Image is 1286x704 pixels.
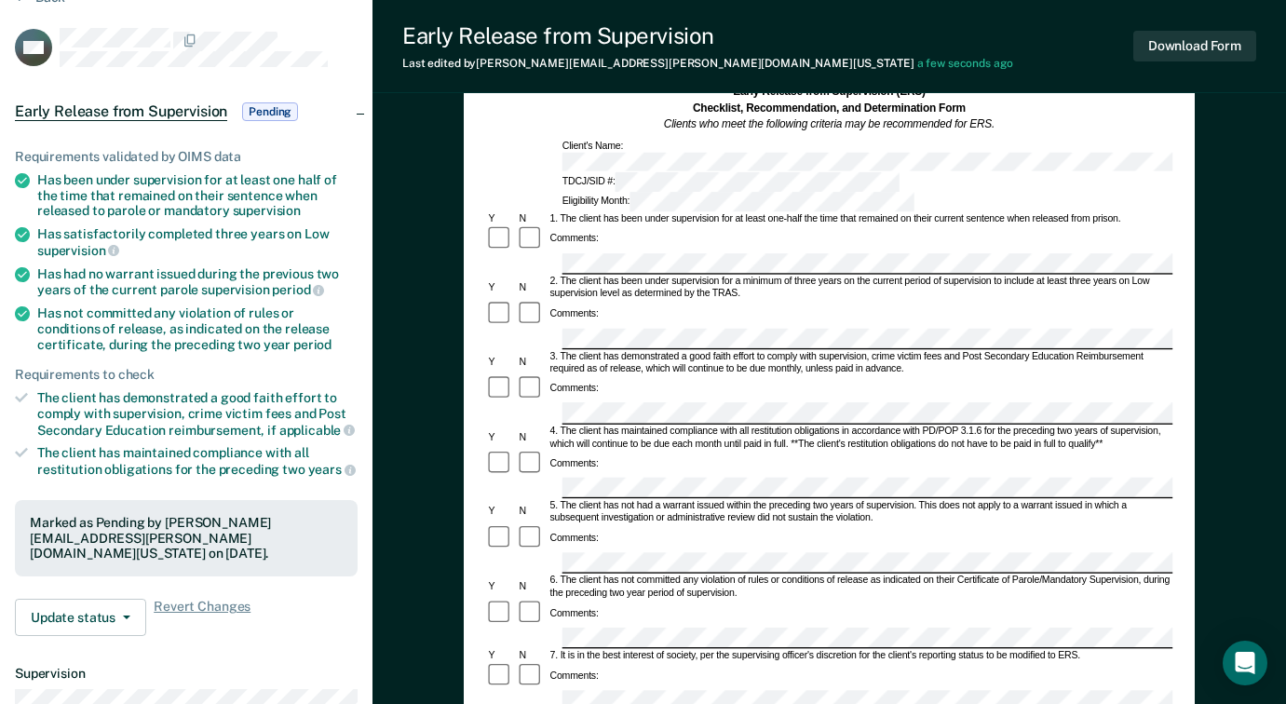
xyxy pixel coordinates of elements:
div: Comments: [548,458,601,470]
em: Clients who meet the following criteria may be recommended for ERS. [664,118,995,130]
div: The client has maintained compliance with all restitution obligations for the preceding two [37,445,358,477]
div: N [517,650,548,662]
div: Comments: [548,383,601,395]
div: Open Intercom Messenger [1223,641,1267,685]
strong: Checklist, Recommendation, and Determination Form [693,102,966,114]
div: The client has demonstrated a good faith effort to comply with supervision, crime victim fees and... [37,390,358,438]
div: 4. The client has maintained compliance with all restitution obligations in accordance with PD/PO... [548,426,1172,450]
dt: Supervision [15,666,358,682]
div: N [517,357,548,369]
div: Last edited by [PERSON_NAME][EMAIL_ADDRESS][PERSON_NAME][DOMAIN_NAME][US_STATE] [402,57,1013,70]
div: TDCJ/SID #: [560,173,902,193]
div: Has been under supervision for at least one half of the time that remained on their sentence when... [37,172,358,219]
div: Y [486,357,517,369]
div: Client's Name: [560,140,1235,171]
div: N [517,281,548,293]
div: Has satisfactorily completed three years on Low [37,226,358,258]
div: Y [486,581,517,593]
div: N [517,581,548,593]
span: years [308,462,356,477]
div: Comments: [548,608,601,620]
div: Eligibility Month: [560,192,916,211]
div: 6. The client has not committed any violation of rules or conditions of release as indicated on t... [548,575,1172,600]
div: N [517,431,548,443]
div: Marked as Pending by [PERSON_NAME][EMAIL_ADDRESS][PERSON_NAME][DOMAIN_NAME][US_STATE] on [DATE]. [30,515,343,562]
span: Revert Changes [154,599,250,636]
div: Comments: [548,533,601,545]
div: Comments: [548,308,601,320]
div: N [517,507,548,519]
div: Comments: [548,233,601,245]
div: 5. The client has not had a warrant issued within the preceding two years of supervision. This do... [548,500,1172,524]
button: Download Form [1133,31,1256,61]
div: 2. The client has been under supervision for a minimum of three years on the current period of su... [548,276,1172,300]
span: supervision [37,243,119,258]
div: 7. It is in the best interest of society, per the supervising officer's discretion for the client... [548,650,1172,662]
div: Y [486,281,517,293]
span: period [272,282,324,297]
span: Early Release from Supervision [15,102,227,121]
div: Y [486,213,517,225]
div: Y [486,507,517,519]
span: applicable [279,423,355,438]
div: Has not committed any violation of rules or conditions of release, as indicated on the release ce... [37,305,358,352]
div: Y [486,431,517,443]
div: N [517,213,548,225]
div: Y [486,650,517,662]
span: a few seconds ago [917,57,1013,70]
span: Pending [242,102,298,121]
div: Has had no warrant issued during the previous two years of the current parole supervision [37,266,358,298]
span: supervision [233,203,301,218]
div: Early Release from Supervision [402,22,1013,49]
span: period [293,337,332,352]
div: Comments: [548,670,601,683]
div: Requirements validated by OIMS data [15,149,358,165]
div: 3. The client has demonstrated a good faith effort to comply with supervision, crime victim fees ... [548,350,1172,374]
div: Requirements to check [15,367,358,383]
div: 1. The client has been under supervision for at least one-half the time that remained on their cu... [548,213,1172,225]
button: Update status [15,599,146,636]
